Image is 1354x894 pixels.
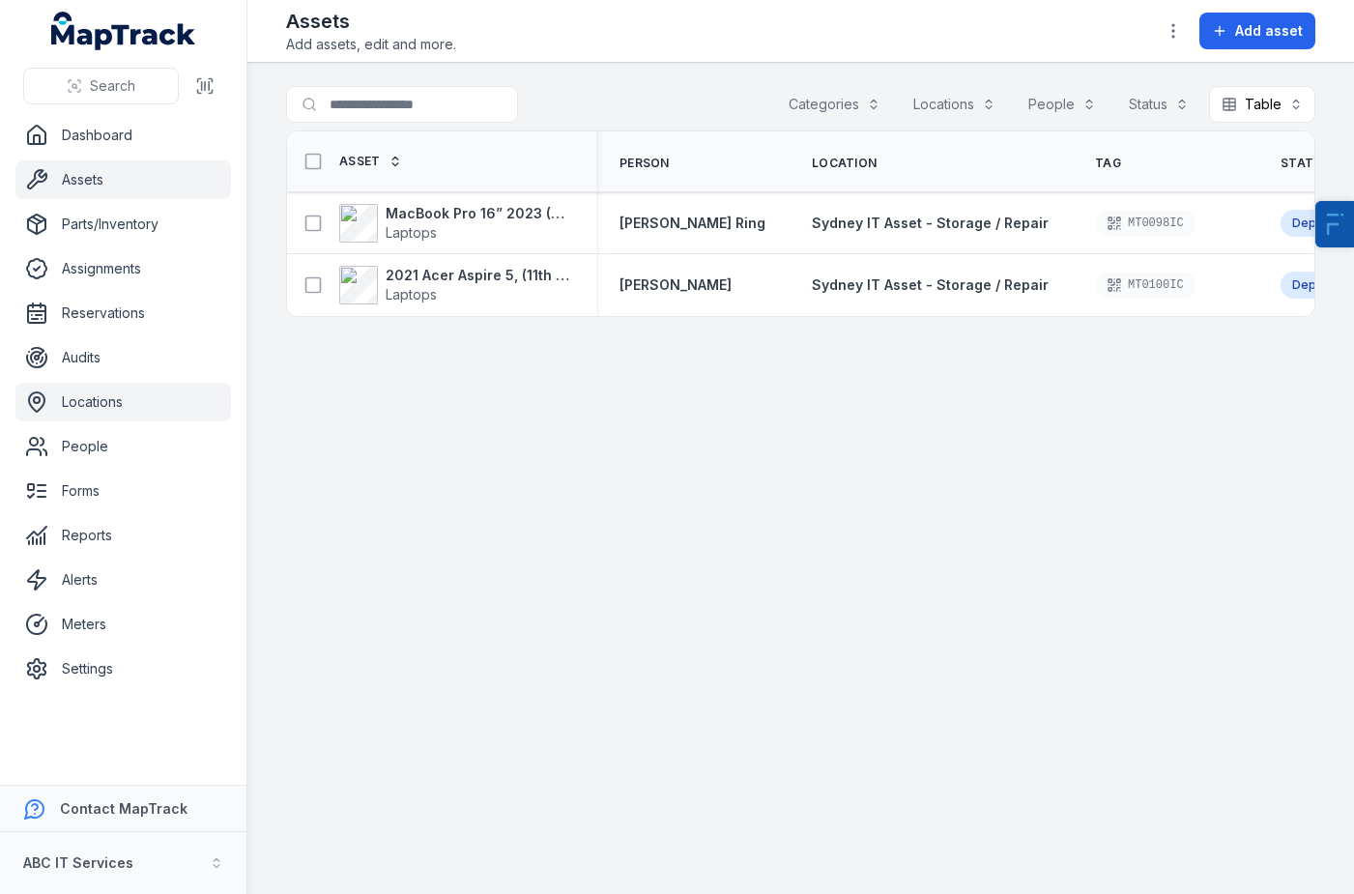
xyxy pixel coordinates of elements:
[1116,86,1201,123] button: Status
[812,275,1049,295] a: Sydney IT Asset - Storage / Repair
[15,249,231,288] a: Assignments
[15,472,231,510] a: Forms
[15,427,231,466] a: People
[15,649,231,688] a: Settings
[812,276,1049,293] span: Sydney IT Asset - Storage / Repair
[23,854,133,871] strong: ABC IT Services
[386,224,437,241] span: Laptops
[90,76,135,96] span: Search
[386,266,573,285] strong: 2021 Acer Aspire 5, (11th gen, 20gb Ram, 1TB SSD)
[812,214,1049,233] a: Sydney IT Asset - Storage / Repair
[286,8,456,35] h2: Assets
[15,338,231,377] a: Audits
[15,605,231,644] a: Meters
[15,205,231,244] a: Parts/Inventory
[339,266,573,304] a: 2021 Acer Aspire 5, (11th gen, 20gb Ram, 1TB SSD)Laptops
[60,800,187,817] strong: Contact MapTrack
[15,516,231,555] a: Reports
[619,275,732,295] a: [PERSON_NAME]
[1281,156,1331,171] span: Status
[15,116,231,155] a: Dashboard
[1016,86,1109,123] button: People
[339,154,381,169] span: Asset
[386,204,573,223] strong: MacBook Pro 16” 2023 (M3 Pro/18GB/512GB)
[812,215,1049,231] span: Sydney IT Asset - Storage / Repair
[339,204,573,243] a: MacBook Pro 16” 2023 (M3 Pro/18GB/512GB)Laptops
[1095,156,1121,171] span: Tag
[15,561,231,599] a: Alerts
[15,294,231,332] a: Reservations
[15,383,231,421] a: Locations
[286,35,456,54] span: Add assets, edit and more.
[339,154,402,169] a: Asset
[619,214,765,233] a: [PERSON_NAME] Ring
[812,156,877,171] span: Location
[1281,156,1352,171] a: Status
[1095,272,1196,299] div: MT0100IC
[51,12,196,50] a: MapTrack
[1095,210,1196,237] div: MT0098IC
[23,68,179,104] button: Search
[386,286,437,303] span: Laptops
[619,156,670,171] span: Person
[1209,86,1315,123] button: Table
[1235,21,1303,41] span: Add asset
[15,160,231,199] a: Assets
[1199,13,1315,49] button: Add asset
